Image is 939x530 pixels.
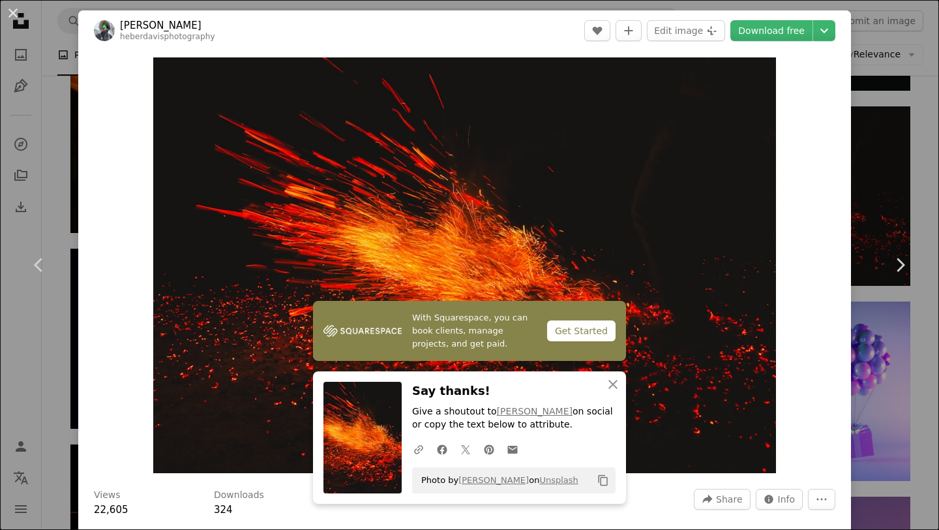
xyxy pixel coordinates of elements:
[415,470,578,491] span: Photo by on
[120,19,215,32] a: [PERSON_NAME]
[214,489,264,502] h3: Downloads
[412,311,537,351] span: With Squarespace, you can book clients, manage projects, and get paid.
[454,436,477,462] a: Share on Twitter
[694,489,750,510] button: Share this image
[716,490,742,509] span: Share
[730,20,812,41] a: Download free
[458,475,529,485] a: [PERSON_NAME]
[94,489,121,502] h3: Views
[313,301,626,361] a: With Squarespace, you can book clients, manage projects, and get paid.Get Started
[778,490,796,509] span: Info
[547,320,616,341] div: Get Started
[153,57,777,473] button: Zoom in on this image
[497,407,573,417] a: [PERSON_NAME]
[94,20,115,41] img: Go to Heber Davis's profile
[153,57,777,473] img: A red and yellow fire extinguisher on a black background
[861,202,939,328] a: Next
[477,436,501,462] a: Share on Pinterest
[430,436,454,462] a: Share on Facebook
[120,32,215,41] a: heberdavisphotography
[94,504,128,516] span: 22,605
[616,20,642,41] button: Add to Collection
[214,504,233,516] span: 324
[808,489,835,510] button: More Actions
[647,20,725,41] button: Edit image
[756,489,803,510] button: Stats about this image
[412,382,616,401] h3: Say thanks!
[412,406,616,432] p: Give a shoutout to on social or copy the text below to attribute.
[323,321,402,341] img: file-1747939142011-51e5cc87e3c9
[584,20,610,41] button: Like
[501,436,524,462] a: Share over email
[813,20,835,41] button: Choose download size
[592,469,614,491] button: Copy to clipboard
[539,475,578,485] a: Unsplash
